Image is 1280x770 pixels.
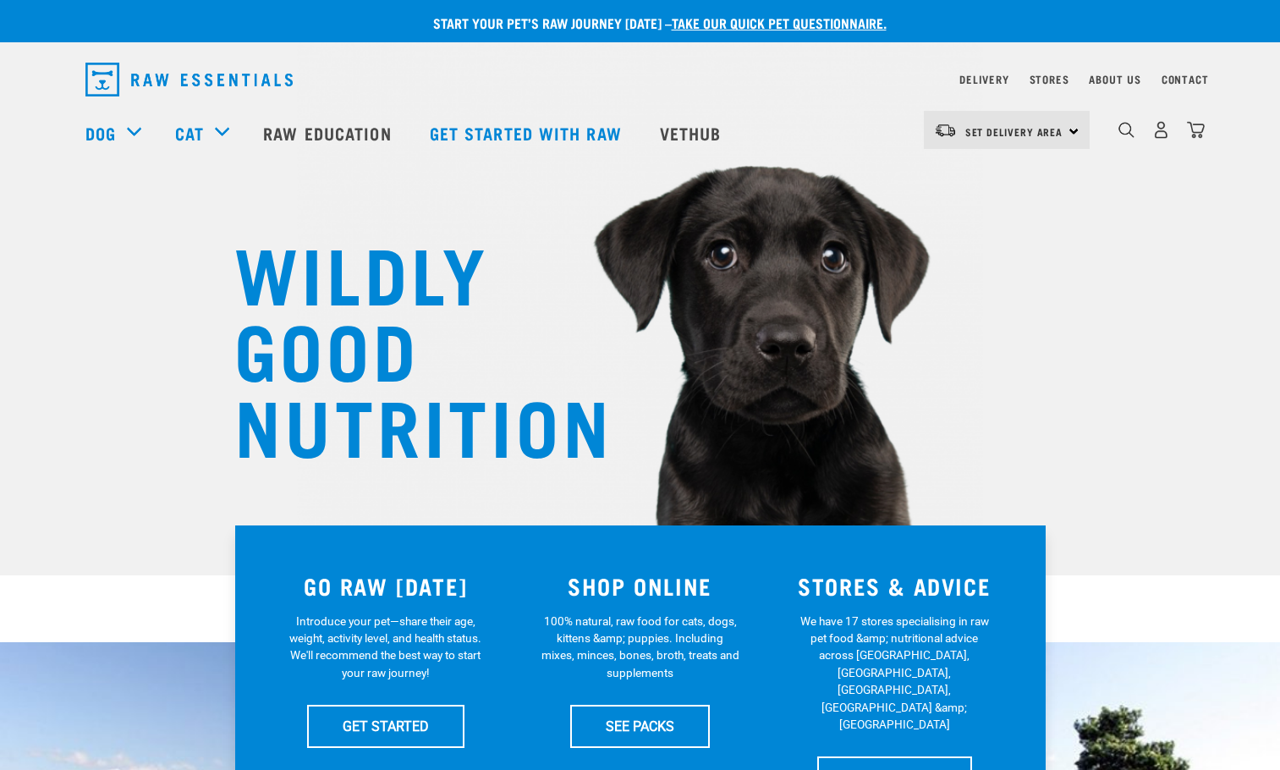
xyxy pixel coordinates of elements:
[1030,76,1069,82] a: Stores
[541,613,739,682] p: 100% natural, raw food for cats, dogs, kittens &amp; puppies. Including mixes, minces, bones, bro...
[777,573,1012,599] h3: STORES & ADVICE
[1152,121,1170,139] img: user.png
[269,573,503,599] h3: GO RAW [DATE]
[72,56,1209,103] nav: dropdown navigation
[175,120,204,146] a: Cat
[1089,76,1140,82] a: About Us
[643,99,743,167] a: Vethub
[85,63,293,96] img: Raw Essentials Logo
[523,573,757,599] h3: SHOP ONLINE
[234,233,573,461] h1: WILDLY GOOD NUTRITION
[1162,76,1209,82] a: Contact
[959,76,1008,82] a: Delivery
[965,129,1063,135] span: Set Delivery Area
[672,19,887,26] a: take our quick pet questionnaire.
[307,705,464,747] a: GET STARTED
[934,123,957,138] img: van-moving.png
[1118,122,1134,138] img: home-icon-1@2x.png
[413,99,643,167] a: Get started with Raw
[1187,121,1205,139] img: home-icon@2x.png
[795,613,994,734] p: We have 17 stores specialising in raw pet food &amp; nutritional advice across [GEOGRAPHIC_DATA],...
[570,705,710,747] a: SEE PACKS
[286,613,485,682] p: Introduce your pet—share their age, weight, activity level, and health status. We'll recommend th...
[246,99,412,167] a: Raw Education
[85,120,116,146] a: Dog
